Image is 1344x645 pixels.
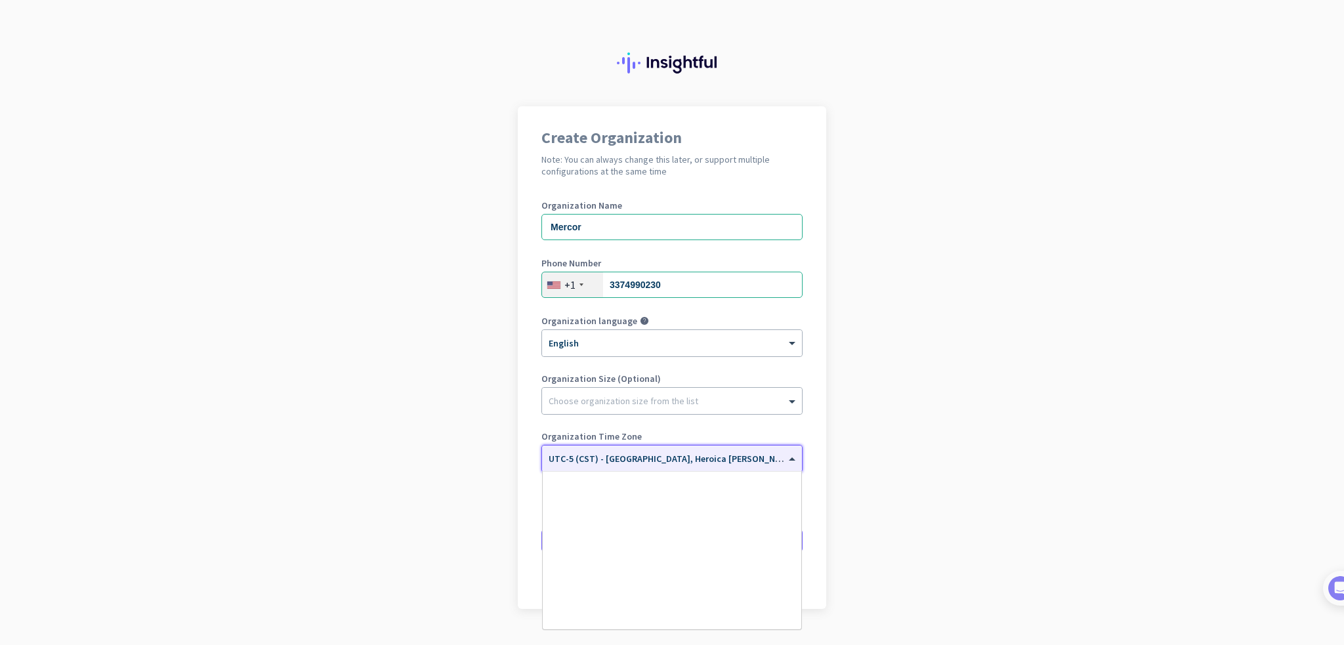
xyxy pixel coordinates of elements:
[564,278,576,291] div: +1
[541,316,637,325] label: Organization language
[541,201,803,210] label: Organization Name
[541,272,803,298] input: 201-555-0123
[541,374,803,383] label: Organization Size (Optional)
[640,316,649,325] i: help
[541,576,803,585] div: Go back
[541,154,803,177] h2: Note: You can always change this later, or support multiple configurations at the same time
[543,472,801,629] div: Options List
[541,130,803,146] h1: Create Organization
[617,52,727,73] img: Insightful
[541,529,803,552] button: Create Organization
[541,214,803,240] input: What is the name of your organization?
[541,432,803,441] label: Organization Time Zone
[541,259,803,268] label: Phone Number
